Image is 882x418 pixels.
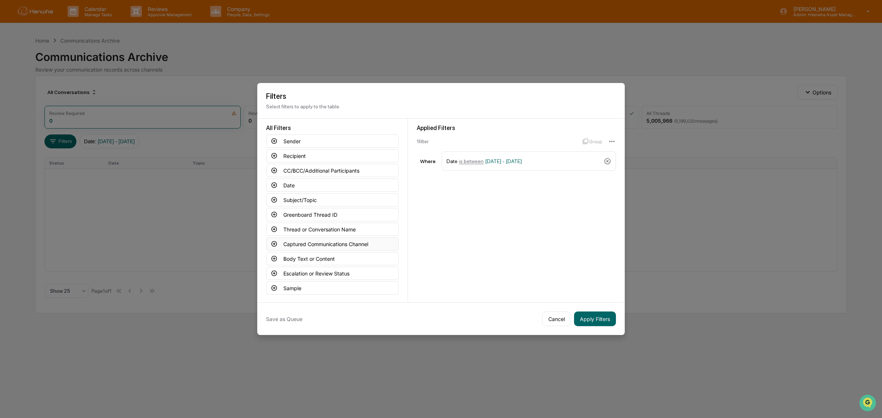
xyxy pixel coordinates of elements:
[4,90,50,103] a: 🖐️Preclearance
[582,136,602,147] button: Group
[266,134,399,148] button: Sender
[417,138,577,144] div: 1 filter
[266,193,399,206] button: Subject/Topic
[447,155,601,167] div: Date
[858,394,878,414] iframe: Open customer support
[266,311,302,326] button: Save as Queue
[7,15,134,27] p: How can we help?
[266,223,399,236] button: Thread or Conversation Name
[53,93,59,99] div: 🗄️
[50,90,94,103] a: 🗄️Attestations
[266,104,616,109] p: Select filters to apply to the table.
[4,104,49,117] a: 🔎Data Lookup
[266,164,399,177] button: CC/BCC/Additional Participants
[52,124,89,130] a: Powered byPylon
[266,92,616,101] h2: Filters
[7,93,13,99] div: 🖐️
[125,58,134,67] button: Start new chat
[266,252,399,265] button: Body Text or Content
[73,125,89,130] span: Pylon
[542,311,571,326] button: Cancel
[574,311,616,326] button: Apply Filters
[266,237,399,251] button: Captured Communications Channel
[25,64,93,69] div: We're available if you need us!
[266,149,399,162] button: Recipient
[19,33,121,41] input: Clear
[61,93,91,100] span: Attestations
[25,56,121,64] div: Start new chat
[7,56,21,69] img: 1746055101610-c473b297-6a78-478c-a979-82029cc54cd1
[266,281,399,295] button: Sample
[266,125,399,131] div: All Filters
[485,158,522,164] span: [DATE] - [DATE]
[7,107,13,113] div: 🔎
[417,125,616,131] div: Applied Filters
[266,208,399,221] button: Greenboard Thread ID
[459,158,484,164] span: is between
[15,93,47,100] span: Preclearance
[417,158,439,164] div: Where
[15,107,46,114] span: Data Lookup
[266,267,399,280] button: Escalation or Review Status
[266,179,399,192] button: Date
